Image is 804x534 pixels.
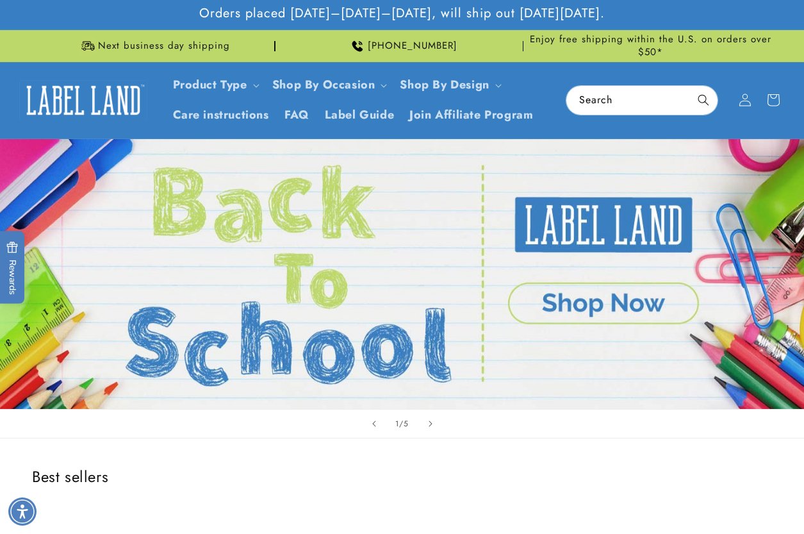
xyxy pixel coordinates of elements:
[416,410,445,438] button: Next slide
[392,70,506,100] summary: Shop By Design
[6,241,19,294] span: Rewards
[272,78,375,92] span: Shop By Occasion
[265,70,393,100] summary: Shop By Occasion
[98,40,230,53] span: Next business day shipping
[689,86,718,114] button: Search
[277,100,317,130] a: FAQ
[199,5,605,22] span: Orders placed [DATE]–[DATE]–[DATE], will ship out [DATE][DATE].
[402,100,541,130] a: Join Affiliate Program
[325,108,395,122] span: Label Guide
[32,467,772,487] h2: Best sellers
[317,100,402,130] a: Label Guide
[32,30,275,62] div: Announcement
[165,70,265,100] summary: Product Type
[173,76,247,93] a: Product Type
[529,30,772,62] div: Announcement
[368,40,457,53] span: [PHONE_NUMBER]
[8,497,37,526] div: Accessibility Menu
[395,417,399,430] span: 1
[535,474,791,521] iframe: Gorgias Floating Chat
[400,76,489,93] a: Shop By Design
[173,108,269,122] span: Care instructions
[360,410,388,438] button: Previous slide
[404,417,409,430] span: 5
[281,30,524,62] div: Announcement
[529,33,772,58] span: Enjoy free shipping within the U.S. on orders over $50*
[409,108,533,122] span: Join Affiliate Program
[399,417,404,430] span: /
[19,80,147,120] img: Label Land
[15,76,152,125] a: Label Land
[165,100,277,130] a: Care instructions
[284,108,309,122] span: FAQ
